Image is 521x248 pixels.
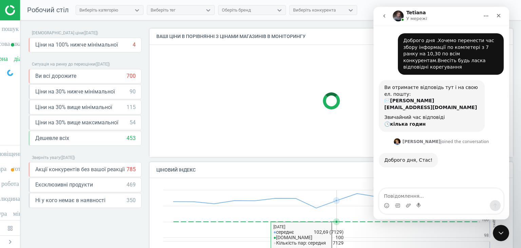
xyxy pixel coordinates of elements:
font: [DATE] [97,62,109,67]
font: 115 [127,104,136,110]
font: Ціни на 30% нижче мінімальної [35,88,115,95]
font: 469 [127,181,136,188]
font: Ціновий індекс [156,167,196,173]
font: Оберіть бренд [222,7,251,13]
font: ( [60,155,62,160]
text: 98 [484,233,489,238]
font: ( [95,62,97,67]
font: 350 [127,197,136,203]
font: робота [1,180,19,186]
font: [DEMOGRAPHIC_DATA] ціни [32,31,83,35]
font: Ціни на 100% нижче мінімальної [35,41,118,48]
font: Ваші ціни в порівнянні з цінами магазинів в моніторингу [156,34,306,39]
font: Робочий стіл [27,6,69,14]
font: [DATE] [62,155,74,160]
font: Виберіть категорію [79,7,118,13]
font: Ситуація на ринку до переоцінки [32,62,95,67]
font: chevron_right [6,238,14,246]
font: 4 [133,41,136,48]
font: 54 [130,119,136,126]
font: ) [74,155,75,160]
font: Виберіть тег [151,7,175,13]
font: Ціни на 30% вище мінімальної [35,104,112,110]
font: ) [97,31,98,35]
font: [DATE] [85,31,97,35]
font: Дешевле всіх [35,135,69,141]
font: ) [109,62,110,67]
font: Ексклюзивні продукти [35,181,93,188]
font: 700 [127,73,136,79]
font: Виберіть конкурента [293,7,336,13]
font: Зверніть увагу [32,155,60,160]
iframe: Живий чат у інтеркомі [373,7,509,219]
font: Ви всі дорожите [35,73,76,79]
font: пошук [2,25,19,31]
iframe: Живий чат у інтеркомі [493,225,509,241]
text: 100 [482,217,489,222]
img: wGWNvw8QSZomAAAAABJRU5ErkJggg== [7,70,13,76]
font: 453 [127,135,136,141]
font: Акції конкурентів без вашої реакції [35,166,125,173]
font: 785 [127,166,136,173]
img: ajHJNr6hYgQAAAAASUVORK5CYII= [5,5,53,15]
font: людина [0,195,20,201]
font: ( [83,31,85,35]
font: 90 [130,88,136,95]
font: Ні у кого немає в наявності [35,197,105,203]
button: chevron_right [2,237,19,246]
font: Ціни на 30% вище максимальної [35,119,118,126]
